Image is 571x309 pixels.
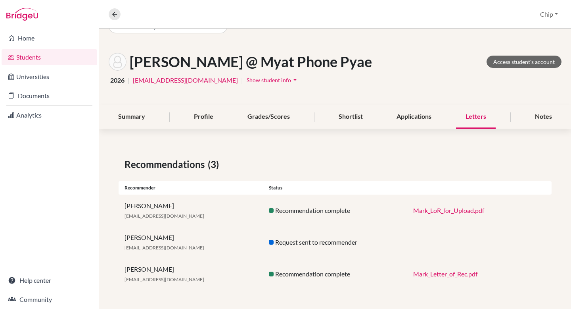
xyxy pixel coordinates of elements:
div: Status [263,184,407,191]
div: Recommendation complete [263,269,407,279]
span: [EMAIL_ADDRESS][DOMAIN_NAME] [125,213,204,219]
div: Request sent to recommender [263,238,407,247]
span: | [241,75,243,85]
a: Universities [2,69,97,85]
div: Profile [184,105,223,129]
span: [EMAIL_ADDRESS][DOMAIN_NAME] [125,276,204,282]
div: Notes [525,105,561,129]
button: Chip [537,7,561,22]
a: Access student's account [487,56,561,68]
div: Grades/Scores [238,105,299,129]
span: Show student info [247,77,291,83]
span: Recommendations [125,157,208,172]
div: Recommendation complete [263,206,407,215]
button: Show student infoarrow_drop_down [246,74,299,86]
a: Home [2,30,97,46]
div: Shortlist [329,105,372,129]
div: [PERSON_NAME] [119,201,263,220]
div: Summary [109,105,155,129]
a: Documents [2,88,97,104]
div: Letters [456,105,496,129]
h1: [PERSON_NAME] @ Myat Phone Pyae [130,53,372,70]
a: Help center [2,272,97,288]
div: [PERSON_NAME] [119,265,263,284]
span: (3) [208,157,222,172]
a: Mark_LoR_for_Upload.pdf [413,207,484,214]
a: Analytics [2,107,97,123]
div: [PERSON_NAME] [119,233,263,252]
span: 2026 [110,75,125,85]
img: Mark @ Myat Phone Pyae Zaw's avatar [109,53,126,71]
i: arrow_drop_down [291,76,299,84]
div: Recommender [119,184,263,191]
span: | [128,75,130,85]
img: Bridge-U [6,8,38,21]
a: Community [2,292,97,307]
span: [EMAIL_ADDRESS][DOMAIN_NAME] [125,245,204,251]
a: [EMAIL_ADDRESS][DOMAIN_NAME] [133,75,238,85]
a: Mark_Letter_of_Rec.pdf [413,270,477,278]
a: Students [2,49,97,65]
div: Applications [387,105,441,129]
